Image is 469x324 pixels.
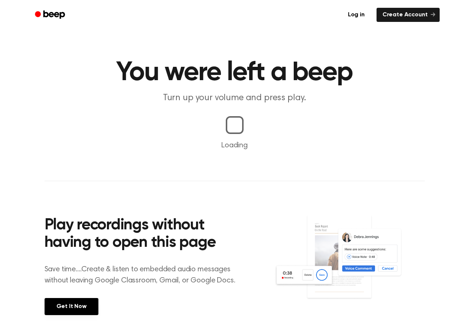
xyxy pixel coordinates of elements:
h1: You were left a beep [45,59,425,86]
p: Turn up your volume and press play. [92,92,377,104]
p: Loading [9,140,460,151]
a: Create Account [377,8,440,22]
a: Log in [341,6,372,23]
a: Beep [30,8,72,22]
h2: Play recordings without having to open this page [45,217,245,252]
img: Voice Comments on Docs and Recording Widget [274,215,424,314]
a: Get It Now [45,298,98,315]
p: Save time....Create & listen to embedded audio messages without leaving Google Classroom, Gmail, ... [45,264,245,286]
